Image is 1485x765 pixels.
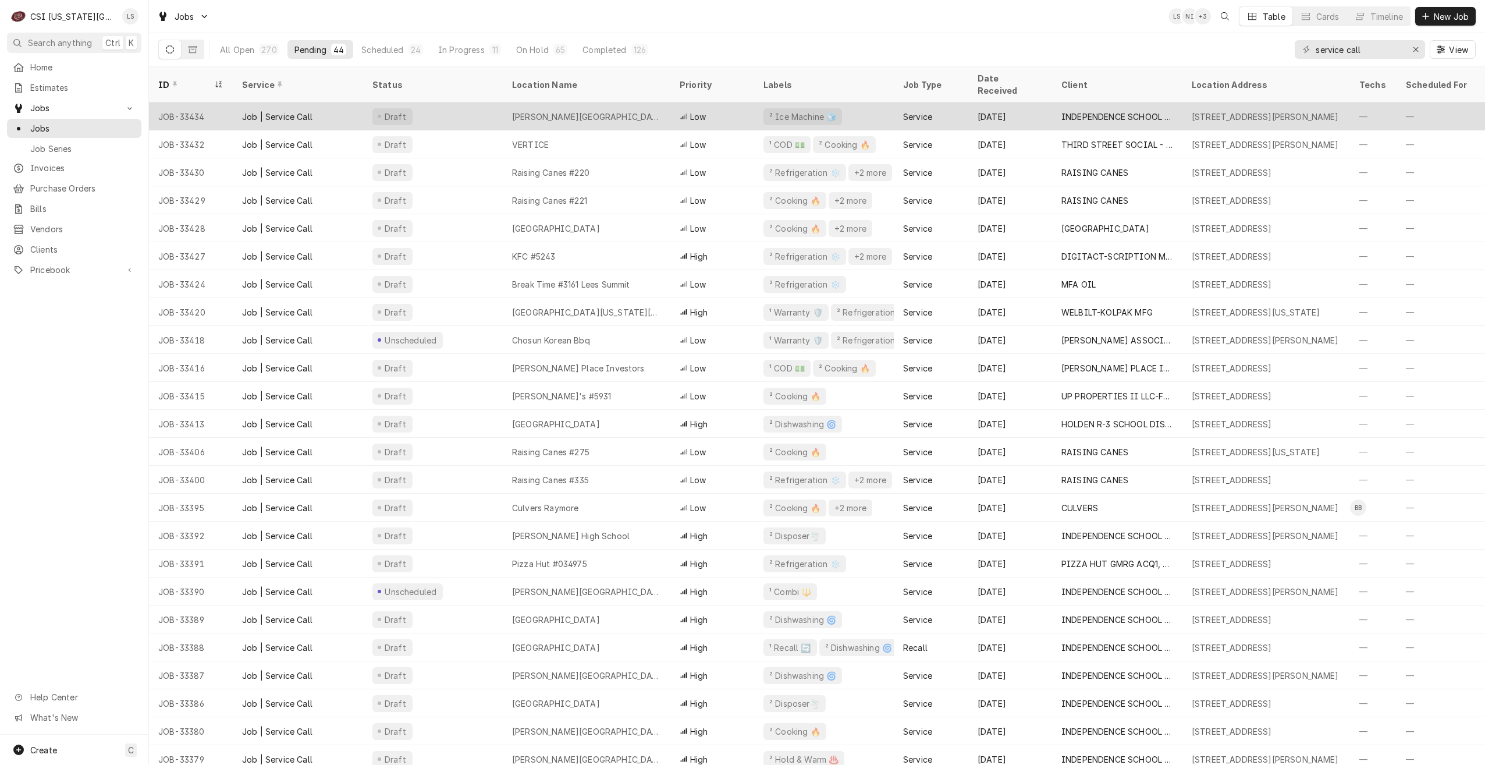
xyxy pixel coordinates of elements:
div: — [1350,382,1397,410]
div: INDEPENDENCE SCHOOL DIST/NUTRITION [1061,111,1173,123]
div: [DATE] [968,130,1052,158]
div: 11 [492,44,499,56]
div: Unscheduled [383,586,438,598]
div: — [1350,186,1397,214]
span: Low [690,167,706,179]
div: RAISING CANES [1061,446,1128,458]
div: [DATE] [968,158,1052,186]
a: Bills [7,199,141,218]
div: Draft [383,111,408,123]
a: Jobs [7,119,141,138]
div: Job | Service Call [242,167,312,179]
span: Create [30,745,57,755]
div: Nate Ingram's Avatar [1182,8,1198,24]
div: +2 more [833,194,868,207]
div: Job | Service Call [242,278,312,291]
div: [STREET_ADDRESS][PERSON_NAME] [1192,139,1339,151]
div: ² Refrigeration ❄️ [768,474,841,486]
div: [DATE] [968,298,1052,326]
div: ¹ Warranty 🛡️ [768,334,824,346]
div: [STREET_ADDRESS] [1192,362,1272,374]
div: LS [122,8,138,24]
div: Location Address [1192,79,1338,91]
div: [GEOGRAPHIC_DATA] [512,222,600,235]
div: C [10,8,27,24]
div: Pending [294,44,326,56]
span: Help Center [30,691,134,703]
div: Service [903,362,932,374]
span: Vendors [30,223,136,235]
div: [DATE] [968,242,1052,270]
div: Client [1061,79,1171,91]
span: Low [690,139,706,151]
div: — [1350,466,1397,494]
div: JOB-33413 [149,410,233,438]
div: Service [903,278,932,291]
div: JOB-33400 [149,466,233,494]
div: HOLDEN R-3 SCHOOL DISTRICT [1061,418,1173,430]
span: Purchase Orders [30,182,136,194]
div: Service [903,306,932,318]
div: Job | Service Call [242,194,312,207]
span: Low [690,194,706,207]
div: — [1350,242,1397,270]
div: +2 more [853,250,887,263]
div: Service [903,446,932,458]
div: Raising Canes #221 [512,194,587,207]
div: Draft [383,446,408,458]
a: Go to What's New [7,708,141,727]
div: [DATE] [968,326,1052,354]
div: Techs [1359,79,1387,91]
span: K [129,37,134,49]
div: +2 more [833,502,868,514]
div: JOB-33432 [149,130,233,158]
div: Draft [383,306,408,318]
button: New Job [1415,7,1476,26]
div: Service [903,334,932,346]
div: ² Refrigeration ❄️ [768,250,841,263]
div: +2 more [853,167,887,179]
div: — [1350,102,1397,130]
div: WELBILT-KOLPAK MFG [1061,306,1153,318]
div: Service [903,222,932,235]
div: Date Received [978,72,1040,97]
div: THIRD STREET SOCIAL - LEGACY DR [1061,139,1173,151]
div: NI [1182,8,1198,24]
div: ² Cooking 🔥 [818,139,871,151]
span: C [128,744,134,756]
div: [STREET_ADDRESS][PERSON_NAME] [1192,502,1339,514]
div: JOB-33395 [149,494,233,522]
div: JOB-33391 [149,550,233,578]
div: — [1350,550,1397,578]
a: Go to Help Center [7,688,141,707]
div: [DATE] [968,466,1052,494]
a: Purchase Orders [7,179,141,198]
div: [PERSON_NAME][GEOGRAPHIC_DATA] [512,111,661,123]
div: JOB-33392 [149,522,233,550]
div: [GEOGRAPHIC_DATA][US_STATE][PERSON_NAME] [512,306,661,318]
span: Jobs [30,122,136,134]
span: Estimates [30,82,136,94]
div: UP PROPERTIES II LLC-FAZOLI'S RESTAURANT [1061,390,1173,402]
span: Clients [30,243,136,256]
div: [DATE] [968,186,1052,214]
div: CULVERS [1061,502,1098,514]
div: Table [1263,10,1285,23]
div: ² Refrigeration ❄️ [768,278,841,291]
div: Service [903,530,932,542]
div: Job | Service Call [242,586,312,598]
div: [STREET_ADDRESS] [1192,222,1272,235]
div: ¹ COD 💵 [768,139,806,151]
div: [STREET_ADDRESS] [1192,558,1272,570]
div: [DATE] [968,578,1052,605]
div: [PERSON_NAME]'s #5931 [512,390,611,402]
div: Job | Service Call [242,250,312,263]
div: Location Name [512,79,659,91]
div: JOB-33429 [149,186,233,214]
div: +2 more [853,474,887,486]
div: — [1350,326,1397,354]
div: All Open [220,44,254,56]
div: [PERSON_NAME][GEOGRAPHIC_DATA] [512,586,661,598]
div: Job | Service Call [242,418,312,430]
div: JOB-33406 [149,438,233,466]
